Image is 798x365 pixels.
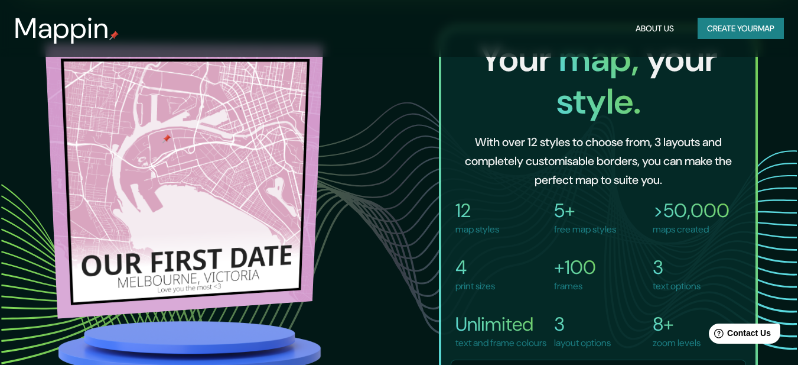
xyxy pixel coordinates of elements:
[559,35,646,82] span: map,
[554,256,596,279] h4: +100
[455,279,495,293] p: print sizes
[693,319,785,352] iframe: Help widget launcher
[653,256,701,279] h4: 3
[455,199,499,222] h4: 12
[631,18,679,40] button: About Us
[556,78,641,125] span: style.
[653,279,701,293] p: text options
[653,312,701,336] h4: 8+
[554,312,611,336] h4: 3
[460,133,737,189] h6: With over 12 styles to choose from, 3 layouts and completely customisable borders, you can make t...
[653,336,701,350] p: zoom levels
[653,222,729,237] p: maps created
[451,38,746,123] h2: Your your
[455,312,546,336] h4: Unlimited
[554,199,616,222] h4: 5+
[14,12,109,45] h3: Mappin
[698,18,784,40] button: Create yourmap
[109,31,119,40] img: mappin-pin
[455,256,495,279] h4: 4
[45,39,323,315] img: melbourne.png
[455,222,499,237] p: map styles
[455,336,546,350] p: text and frame colours
[653,199,729,222] h4: >50,000
[554,336,611,350] p: layout options
[554,222,616,237] p: free map styles
[554,279,596,293] p: frames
